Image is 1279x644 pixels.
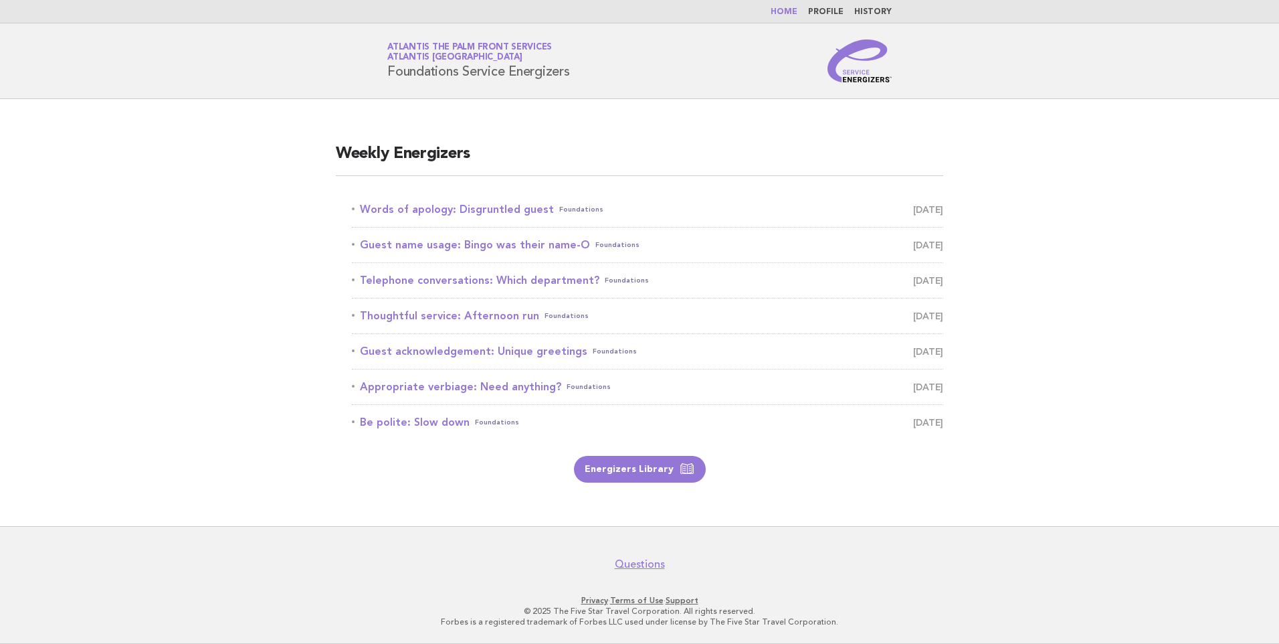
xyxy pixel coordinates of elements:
[615,558,665,571] a: Questions
[666,596,698,605] a: Support
[808,8,844,16] a: Profile
[913,236,943,254] span: [DATE]
[854,8,892,16] a: History
[352,342,943,361] a: Guest acknowledgement: Unique greetingsFoundations [DATE]
[352,307,943,325] a: Thoughtful service: Afternoon runFoundations [DATE]
[581,596,608,605] a: Privacy
[913,342,943,361] span: [DATE]
[352,200,943,219] a: Words of apology: Disgruntled guestFoundations [DATE]
[387,54,522,62] span: Atlantis [GEOGRAPHIC_DATA]
[574,456,706,483] a: Energizers Library
[595,236,639,254] span: Foundations
[827,39,892,82] img: Service Energizers
[352,413,943,432] a: Be polite: Slow downFoundations [DATE]
[230,606,1049,617] p: © 2025 The Five Star Travel Corporation. All rights reserved.
[913,307,943,325] span: [DATE]
[352,236,943,254] a: Guest name usage: Bingo was their name-OFoundations [DATE]
[605,271,649,290] span: Foundations
[559,200,603,219] span: Foundations
[352,271,943,290] a: Telephone conversations: Which department?Foundations [DATE]
[567,378,611,396] span: Foundations
[913,271,943,290] span: [DATE]
[230,595,1049,606] p: · ·
[610,596,664,605] a: Terms of Use
[336,143,943,176] h2: Weekly Energizers
[913,413,943,432] span: [DATE]
[387,44,570,78] h1: Foundations Service Energizers
[593,342,637,361] span: Foundations
[913,378,943,396] span: [DATE]
[475,413,519,432] span: Foundations
[230,617,1049,627] p: Forbes is a registered trademark of Forbes LLC used under license by The Five Star Travel Corpora...
[771,8,797,16] a: Home
[352,378,943,396] a: Appropriate verbiage: Need anything?Foundations [DATE]
[913,200,943,219] span: [DATE]
[545,307,589,325] span: Foundations
[387,43,552,62] a: Atlantis The Palm Front ServicesAtlantis [GEOGRAPHIC_DATA]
